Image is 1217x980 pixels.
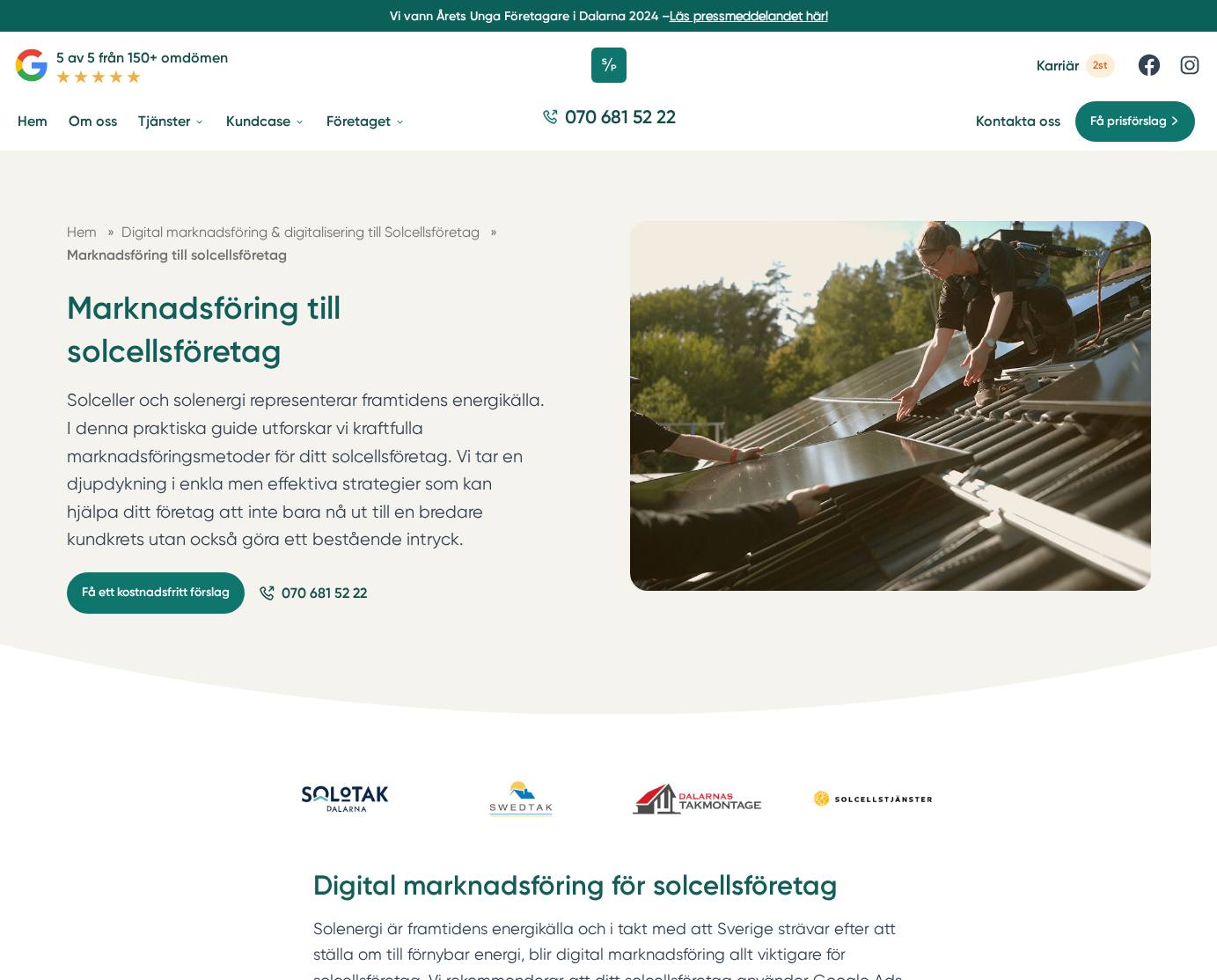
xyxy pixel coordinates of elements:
[623,768,771,829] img: Dalarnas Takmontage
[535,104,683,138] a: 070 681 52 22
[670,9,828,23] a: Läs pressmeddelandet här!
[447,768,595,829] img: Swedtak
[67,221,546,266] nav: Breadcrumb
[259,582,367,604] a: 070 681 52 22
[1086,54,1115,77] span: 2st
[121,224,480,240] span: Digital marknadsföring & digitalisering till Solcellsföretag
[976,113,1060,129] a: Kontakta oss
[313,866,905,916] h2: Digital marknadsföring för solcellsföretag
[56,47,228,69] p: 5 av 5 från 150+ omdömen
[107,221,114,243] span: »
[271,768,419,829] img: Sol och Tak Dalarna
[135,99,209,144] a: Tjänster
[1037,54,1115,77] a: Karriär 2st
[490,221,497,243] span: »
[67,572,245,613] a: Få ett kostnadsfritt förslag
[799,768,947,829] img: Solcellstjänster
[121,224,483,240] a: Digital marknadsföring & digitalisering till Solcellsföretag
[14,99,51,144] a: Hem
[323,99,409,144] a: Företaget
[282,582,367,604] span: 070 681 52 22
[1090,112,1167,131] span: Få prisförslag
[7,7,1210,25] p: Vi vann Årets Unga Företagare i Dalarna 2024 –
[1037,57,1079,74] span: Karriär
[67,224,97,240] a: Hem
[67,247,287,263] a: Marknadsföring till solcellsföretag
[67,287,546,387] h1: Marknadsföring till solcellsföretag
[223,99,309,144] a: Kundcase
[630,221,1151,591] img: Marknadsföring till solcellsföretag
[1074,100,1196,143] a: Få prisförslag
[67,387,546,562] p: Solceller och solenergi representerar framtidens energikälla. I denna praktiska guide utforskar v...
[65,99,121,144] a: Om oss
[565,104,676,129] span: 070 681 52 22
